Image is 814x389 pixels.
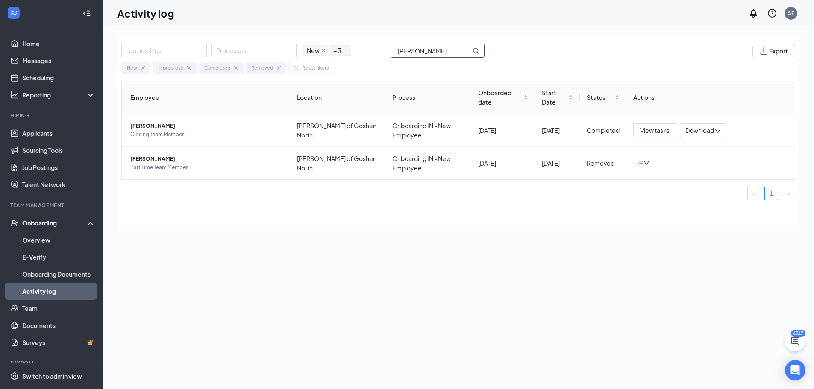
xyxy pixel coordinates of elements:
svg: WorkstreamLogo [9,9,18,17]
span: down [644,160,649,166]
div: In progress [158,64,183,72]
span: + 3 ... [329,45,351,56]
li: Previous Page [747,187,761,200]
td: Onboarding IN - New Employee [385,114,471,147]
span: View tasks [640,126,670,135]
span: Start Date [542,88,567,107]
a: Team [22,300,95,317]
span: left [752,191,757,196]
span: Closing Team Member [130,130,283,139]
button: left [747,187,761,200]
th: Status [580,81,626,114]
svg: Analysis [10,91,19,99]
th: Process [385,81,471,114]
span: Export [769,48,788,54]
td: Onboarding IN - New Employee [385,147,471,179]
svg: UserCheck [10,219,19,227]
a: Applicants [22,125,95,142]
svg: Settings [10,372,19,380]
th: Location [290,81,385,114]
div: Reporting [22,91,96,99]
button: right [782,187,795,200]
a: Scheduling [22,69,95,86]
th: Actions [626,81,795,114]
a: Onboarding Documents [22,266,95,283]
div: Payroll [10,360,94,367]
a: SurveysCrown [22,334,95,351]
h1: Activity log [117,6,174,20]
th: Employee [122,81,290,114]
span: New [307,46,320,55]
a: Talent Network [22,176,95,193]
span: New [303,45,328,56]
div: [DATE] [478,158,528,168]
span: + 3 ... [333,46,347,55]
th: Start Date [535,81,580,114]
a: Overview [22,231,95,249]
svg: Collapse [82,9,91,18]
button: View tasks [633,123,676,137]
span: bars [637,160,644,167]
a: E-Verify [22,249,95,266]
div: SE [788,9,794,17]
span: Part Time Team Member [130,163,283,172]
a: Sourcing Tools [22,142,95,159]
td: [PERSON_NAME] of Goshen North [290,114,385,147]
th: Onboarded date [471,81,535,114]
div: Onboarding [22,219,88,227]
svg: Notifications [748,8,758,18]
div: 6317 [791,330,805,337]
div: New [127,64,137,72]
div: [DATE] [478,126,528,135]
a: Job Postings [22,159,95,176]
div: Reset filters [302,64,329,72]
a: Home [22,35,95,52]
div: Hiring [10,112,94,119]
div: Completed [587,126,620,135]
span: Status [587,93,613,102]
span: close [321,48,326,53]
button: Export [752,44,795,58]
li: Next Page [782,187,795,200]
div: [DATE] [542,126,573,135]
div: Switch to admin view [22,372,82,380]
button: ChatActive [785,331,805,351]
div: Open Intercom Messenger [785,360,805,380]
div: Removed [587,158,620,168]
td: [PERSON_NAME] of Goshen North [290,147,385,179]
a: Messages [22,52,95,69]
span: right [786,191,791,196]
svg: ChatActive [790,336,800,346]
a: Documents [22,317,95,334]
a: Activity log [22,283,95,300]
a: 1 [765,187,778,200]
li: 1 [764,187,778,200]
svg: MagnifyingGlass [473,47,479,54]
span: [PERSON_NAME] [130,155,283,163]
div: [DATE] [542,158,573,168]
span: [PERSON_NAME] [130,122,283,130]
span: Onboarded date [478,88,522,107]
div: Completed [204,64,230,72]
span: Download [685,126,714,135]
span: down [715,128,721,134]
svg: QuestionInfo [767,8,777,18]
div: Removed [251,64,273,72]
div: Team Management [10,202,94,209]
